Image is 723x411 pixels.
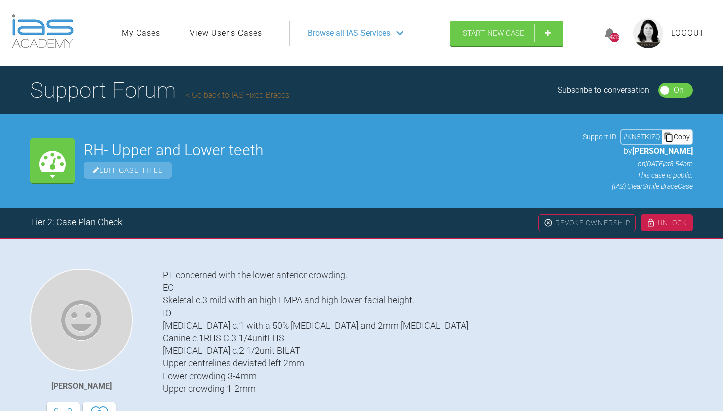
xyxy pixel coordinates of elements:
img: Azffar Din [30,269,133,371]
span: Support ID [583,131,616,142]
a: Logout [671,27,705,40]
img: close.456c75e0.svg [544,218,553,227]
p: on [DATE] at 8:54am [583,158,693,169]
a: View User's Cases [190,27,262,40]
span: Browse all IAS Services [308,27,390,40]
h1: Support Forum [30,73,289,108]
div: # KN5TKIZQ [621,131,662,142]
div: Tier 2: Case Plan Check [30,215,123,230]
p: by [583,145,693,158]
span: Start New Case [463,29,524,38]
div: 4213 [610,33,619,42]
div: On [674,84,684,97]
div: Revoke Ownership [538,214,636,231]
a: Start New Case [450,21,563,46]
a: My Cases [122,27,160,40]
h2: RH- Upper and Lower teeth [84,143,574,158]
span: [PERSON_NAME] [632,146,693,156]
img: logo-light.3e3ef733.png [12,14,74,48]
div: [PERSON_NAME] [51,380,112,393]
div: Subscribe to conversation [558,84,649,97]
div: PT concerned with the lower anterior crowding. EO Skeletal c.3 mild with an high FMPA and high lo... [163,269,693,395]
a: Go back to IAS Fixed Braces [186,90,289,100]
div: Copy [662,130,692,143]
p: (IAS) ClearSmile Brace Case [583,181,693,192]
img: profile.png [633,18,663,48]
div: Unlock [641,214,693,231]
span: Edit Case Title [84,162,172,179]
img: unlock.cc94ed01.svg [646,218,655,227]
p: This case is public. [583,170,693,181]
